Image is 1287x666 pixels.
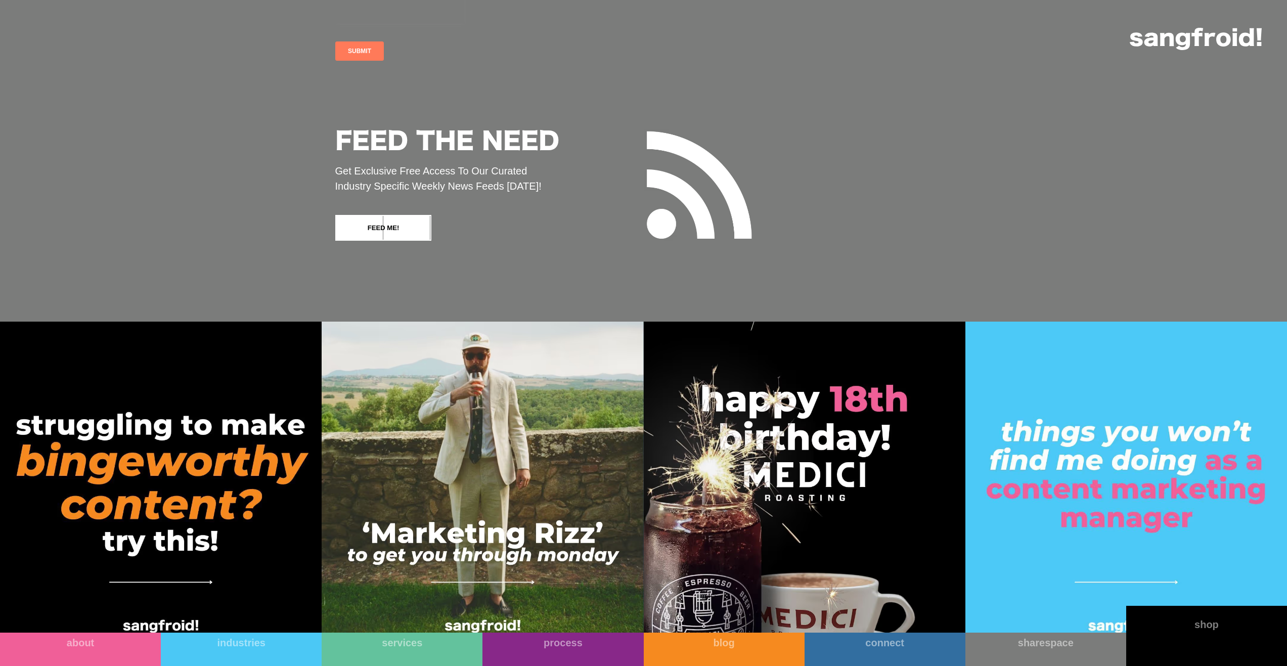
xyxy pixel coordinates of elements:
div: services [322,637,482,649]
div: blog [644,637,805,649]
a: shop [1126,606,1287,666]
div: process [482,637,643,649]
p: Get Exclusive Free Access To Our Curated Industry Specific Weekly News Feeds [DATE]! [335,163,559,194]
a: industries [161,633,322,666]
a: FEED ME! [335,215,431,241]
div: connect [805,637,965,649]
h2: FEED THE NEED [335,129,559,155]
a: process [482,633,643,666]
a: sharespace [965,633,1126,666]
div: shop [1126,618,1287,631]
a: connect [805,633,965,666]
div: sharespace [965,637,1126,649]
div: industries [161,637,322,649]
a: blog [644,633,805,666]
img: logo [1130,28,1262,50]
a: privacy policy [20,197,50,202]
a: services [322,633,482,666]
div: FEED ME! [367,223,399,233]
